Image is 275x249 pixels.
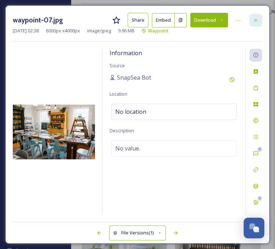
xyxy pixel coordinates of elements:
div: 0 [257,147,262,152]
button: Share [128,13,148,27]
span: Location [110,91,127,97]
button: Embed [152,13,175,27]
span: image/jpeg [87,27,111,34]
button: Download [190,13,228,27]
span: No value. [115,144,140,153]
span: 9.96 MB [118,27,134,34]
div: 0 [257,196,262,201]
span: SnapSea Bot [117,73,151,82]
button: Open Chat [244,218,264,238]
button: File Versions(1) [109,226,166,240]
span: Source [110,62,125,69]
img: local6-10684-waypoint-07.jpg.jpg [13,105,95,159]
span: No location [115,107,146,116]
span: [DATE] 02:38 [13,27,39,34]
span: Description [110,127,134,134]
span: Waypoint [148,27,169,34]
h3: waypoint-07.jpg [13,15,63,25]
span: 6000 px x 4000 px [46,27,80,34]
span: Information [110,49,142,57]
